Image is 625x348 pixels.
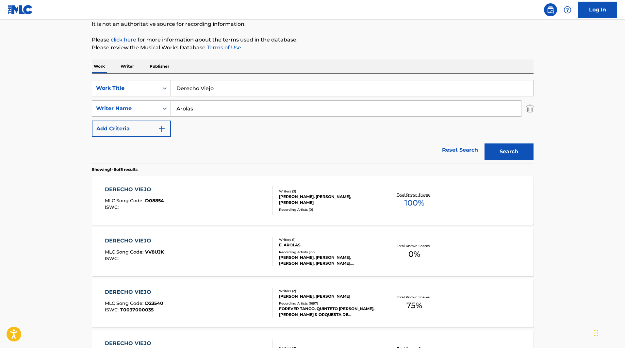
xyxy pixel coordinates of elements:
[279,289,378,293] div: Writers ( 2 )
[526,100,534,117] img: Delete Criterion
[92,80,534,163] form: Search Form
[92,121,171,137] button: Add Criteria
[145,249,164,255] span: VV8UJK
[206,44,241,51] a: Terms of Use
[594,323,598,343] div: Glisser
[279,250,378,255] div: Recording Artists ( 77 )
[564,6,571,14] img: help
[105,249,145,255] span: MLC Song Code :
[105,237,164,245] div: DERECHO VIEJO
[279,242,378,248] div: E. AROLAS
[96,105,155,112] div: Writer Name
[92,59,107,73] p: Work
[158,125,166,133] img: 9d2ae6d4665cec9f34b9.svg
[92,44,534,52] p: Please review the Musical Works Database
[92,227,534,276] a: DERECHO VIEJOMLC Song Code:VV8UJKISWC:Writers (1)E. AROLASRecording Artists (77)[PERSON_NAME], [P...
[578,2,617,18] a: Log In
[105,340,166,347] div: DERECHO VIEJO
[111,37,136,43] a: click here
[105,300,145,306] span: MLC Song Code :
[485,143,534,160] button: Search
[279,301,378,306] div: Recording Artists ( 1697 )
[105,198,145,204] span: MLC Song Code :
[279,237,378,242] div: Writers ( 1 )
[279,255,378,266] div: [PERSON_NAME], [PERSON_NAME], [PERSON_NAME], [PERSON_NAME], [PERSON_NAME]
[279,194,378,206] div: [PERSON_NAME], [PERSON_NAME], [PERSON_NAME]
[105,288,163,296] div: DERECHO VIEJO
[279,293,378,299] div: [PERSON_NAME], [PERSON_NAME]
[397,295,432,300] p: Total Known Shares:
[105,256,120,261] span: ISWC :
[105,204,120,210] span: ISWC :
[96,84,155,92] div: Work Title
[592,317,625,348] div: Widget de chat
[105,307,120,313] span: ISWC :
[397,192,432,197] p: Total Known Shares:
[92,36,534,44] p: Please for more information about the terms used in the database.
[8,5,33,14] img: MLC Logo
[119,59,136,73] p: Writer
[561,3,574,16] div: Help
[120,307,154,313] span: T0037000035
[145,300,163,306] span: D23540
[148,59,171,73] p: Publisher
[105,186,164,193] div: DERECHO VIEJO
[544,3,557,16] a: Public Search
[145,198,164,204] span: D08854
[408,248,420,260] span: 0 %
[279,207,378,212] div: Recording Artists ( 0 )
[439,143,481,157] a: Reset Search
[92,167,138,173] p: Showing 1 - 5 of 5 results
[397,243,432,248] p: Total Known Shares:
[92,176,534,225] a: DERECHO VIEJOMLC Song Code:D08854ISWC:Writers (3)[PERSON_NAME], [PERSON_NAME], [PERSON_NAME]Recor...
[547,6,554,14] img: search
[406,300,422,311] span: 75 %
[592,317,625,348] iframe: Chat Widget
[404,197,424,209] span: 100 %
[279,189,378,194] div: Writers ( 3 )
[92,20,534,28] p: It is not an authoritative source for recording information.
[92,278,534,327] a: DERECHO VIEJOMLC Song Code:D23540ISWC:T0037000035Writers (2)[PERSON_NAME], [PERSON_NAME]Recording...
[279,306,378,318] div: FOREVER TANGO, QUINTETO [PERSON_NAME], [PERSON_NAME] & ORQUESTA DE [PERSON_NAME], ORQUESTA [PERSO...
